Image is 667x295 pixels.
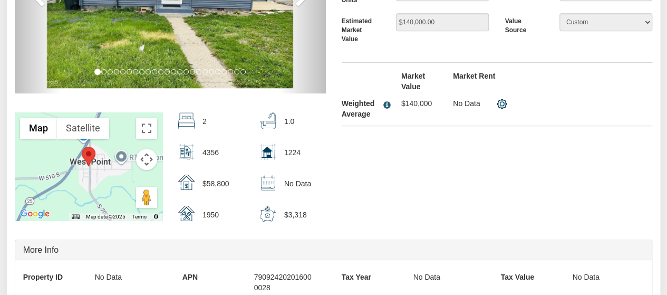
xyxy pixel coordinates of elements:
a: Report errors in the road map or imagery to Google [153,214,159,220]
div: Marker [82,147,95,166]
label: Tax Value [492,268,572,286]
label: Market Rent [445,71,497,81]
p: No Data [572,268,632,286]
img: home_size.svg [260,144,276,160]
label: Tax Year [334,268,413,286]
h4: More Info [23,245,644,255]
p: No Data [284,175,311,193]
div: Weighted Average [342,98,381,119]
img: down_payment.svg [260,206,276,222]
a: Open this area in Google Maps (opens a new window) [17,207,52,221]
p: No Data [413,268,472,286]
label: Market Value [393,71,445,92]
p: No Data [95,268,154,286]
span: Map data ©2025 [86,214,125,220]
img: sold_price.svg [178,175,195,190]
button: Map camera controls [136,149,157,170]
img: lot_size.svg [178,144,195,160]
img: settings.png [497,99,507,109]
button: Show street map [20,118,57,139]
img: Google [17,207,52,221]
p: $3,318 [284,206,307,224]
img: sold_date.svg [260,175,276,191]
label: Value Source [497,13,551,35]
p: 1950 [202,206,219,224]
button: Show satellite imagery [57,118,109,139]
p: $140,000 [401,98,437,109]
label: Estimated Market Value [334,13,388,44]
p: 2 [202,112,207,130]
button: Keyboard shortcuts [72,213,79,221]
p: 1224 [284,144,301,161]
label: APN [175,268,254,286]
p: 1.0 [284,112,294,130]
p: 4356 [202,144,219,161]
button: Toggle fullscreen view [136,118,157,139]
p: No Data [453,98,489,109]
p: $58,800 [202,175,229,193]
img: beds.svg [178,112,195,129]
button: Drag Pegman onto the map to open Street View [136,187,157,208]
img: bath.svg [260,112,276,129]
label: Property ID [15,268,95,286]
a: Terms (opens in new tab) [132,214,147,220]
img: year_built.svg [178,206,195,221]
